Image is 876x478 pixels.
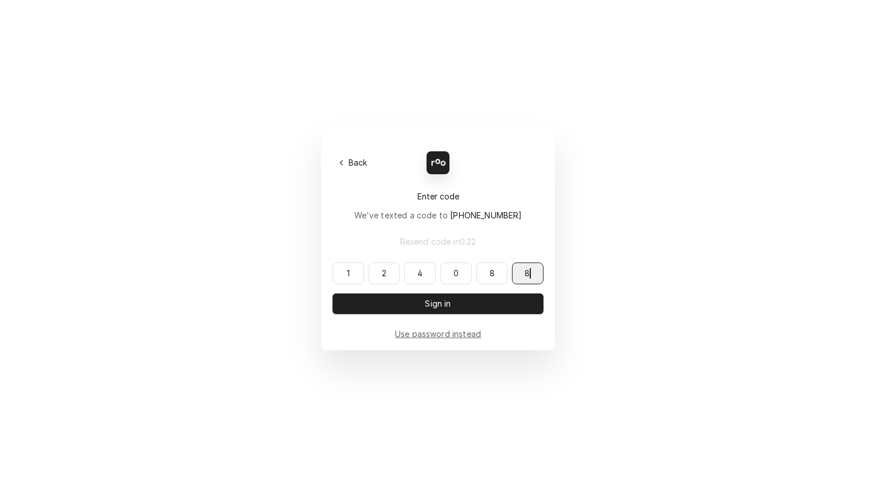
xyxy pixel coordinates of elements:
[395,328,481,340] a: Go to Email and password form
[333,155,374,171] button: Back
[450,210,522,220] span: [PHONE_NUMBER]
[354,209,522,221] div: We've texted a code
[423,297,453,309] span: Sign in
[333,190,543,202] div: Enter code
[398,236,479,248] span: Resend code in 0 : 22
[439,210,522,220] span: to
[333,293,543,314] button: Sign in
[333,232,543,252] button: Resend code in0:22
[346,156,370,169] span: Back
